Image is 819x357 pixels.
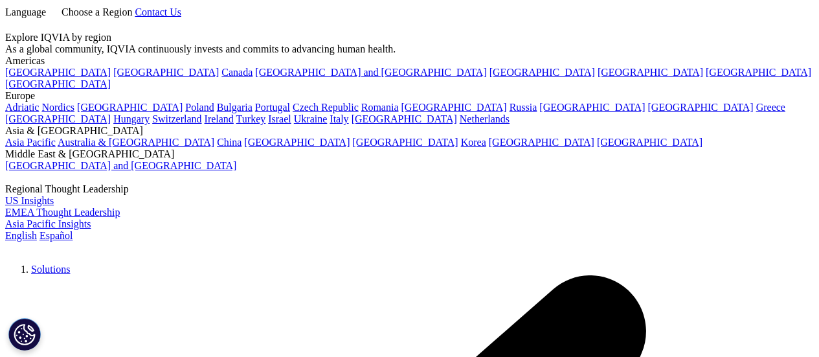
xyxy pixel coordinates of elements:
[706,67,811,78] a: [GEOGRAPHIC_DATA]
[221,67,252,78] a: Canada
[5,90,814,102] div: Europe
[39,230,73,241] a: Español
[255,67,486,78] a: [GEOGRAPHIC_DATA] and [GEOGRAPHIC_DATA]
[5,125,814,137] div: Asia & [GEOGRAPHIC_DATA]
[5,32,814,43] div: Explore IQVIA by region
[255,102,290,113] a: Portugal
[77,102,183,113] a: [GEOGRAPHIC_DATA]
[5,160,236,171] a: [GEOGRAPHIC_DATA] and [GEOGRAPHIC_DATA]
[113,113,150,124] a: Hungary
[510,102,537,113] a: Russia
[236,113,266,124] a: Turkey
[8,318,41,351] button: Definições de cookies
[5,55,814,67] div: Americas
[539,102,645,113] a: [GEOGRAPHIC_DATA]
[62,6,132,17] span: Choose a Region
[460,113,510,124] a: Netherlands
[205,113,234,124] a: Ireland
[648,102,754,113] a: [GEOGRAPHIC_DATA]
[5,148,814,160] div: Middle East & [GEOGRAPHIC_DATA]
[113,67,219,78] a: [GEOGRAPHIC_DATA]
[31,264,70,275] a: Solutions
[361,102,399,113] a: Romania
[5,43,814,55] div: As a global community, IQVIA continuously invests and commits to advancing human health.
[5,207,120,218] a: EMEA Thought Leadership
[5,67,111,78] a: [GEOGRAPHIC_DATA]
[5,195,54,206] a: US Insights
[5,218,91,229] a: Asia Pacific Insights
[353,137,458,148] a: [GEOGRAPHIC_DATA]
[352,113,457,124] a: [GEOGRAPHIC_DATA]
[58,137,214,148] a: Australia & [GEOGRAPHIC_DATA]
[401,102,507,113] a: [GEOGRAPHIC_DATA]
[5,102,39,113] a: Adriatic
[461,137,486,148] a: Korea
[294,113,328,124] a: Ukraine
[5,230,37,241] a: English
[5,78,111,89] a: [GEOGRAPHIC_DATA]
[41,102,74,113] a: Nordics
[244,137,350,148] a: [GEOGRAPHIC_DATA]
[217,137,241,148] a: China
[268,113,291,124] a: Israel
[597,137,702,148] a: [GEOGRAPHIC_DATA]
[756,102,785,113] a: Greece
[489,137,594,148] a: [GEOGRAPHIC_DATA]
[185,102,214,113] a: Poland
[152,113,201,124] a: Switzerland
[330,113,348,124] a: Italy
[135,6,181,17] a: Contact Us
[5,6,46,17] span: Language
[5,183,814,195] div: Regional Thought Leadership
[5,137,56,148] a: Asia Pacific
[217,102,252,113] a: Bulgaria
[598,67,703,78] a: [GEOGRAPHIC_DATA]
[489,67,595,78] a: [GEOGRAPHIC_DATA]
[5,113,111,124] a: [GEOGRAPHIC_DATA]
[293,102,359,113] a: Czech Republic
